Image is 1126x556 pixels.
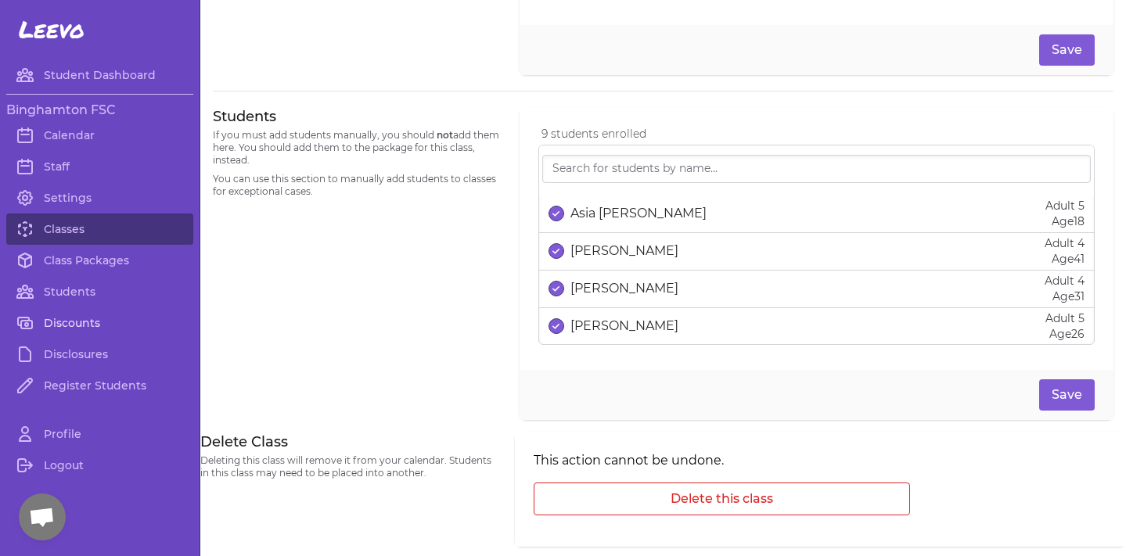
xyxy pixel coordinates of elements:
p: If you must add students manually, you should add them here. You should add them to the package f... [213,129,501,167]
a: Disclosures [6,339,193,370]
a: Staff [6,151,193,182]
button: select date [549,206,564,221]
span: not [437,129,453,141]
p: Adult 4 [1045,273,1085,289]
p: Deleting this class will remove it from your calendar. Students in this class may need to be plac... [200,454,496,479]
p: [PERSON_NAME] [570,242,678,260]
a: Students [6,276,193,307]
h3: Students [213,107,501,126]
a: Settings [6,182,193,213]
button: select date [549,318,564,334]
p: Age 31 [1045,289,1085,304]
a: Register Students [6,370,193,401]
p: This action cannot be undone. [534,451,909,470]
p: Age 18 [1045,213,1085,229]
a: Student Dashboard [6,59,193,91]
button: Delete this class [534,482,909,515]
a: Class Packages [6,245,193,276]
p: Age 26 [1045,326,1085,342]
p: Adult 5 [1045,310,1085,326]
a: Classes [6,213,193,245]
input: Search for students by name... [542,155,1091,183]
h3: Binghamton FSC [6,101,193,120]
a: Logout [6,450,193,481]
p: Adult 4 [1045,235,1085,251]
a: Discounts [6,307,193,339]
a: Profile [6,418,193,450]
p: 9 students enrolled [541,126,1095,142]
span: Leevo [19,16,85,44]
a: Calendar [6,120,193,151]
p: Asia [PERSON_NAME] [570,204,707,223]
p: Adult 5 [1045,198,1085,213]
button: Save [1039,379,1095,411]
button: Save [1039,34,1095,66]
p: [PERSON_NAME] [570,317,678,335]
p: You can use this section to manually add students to classes for exceptional cases. [213,173,501,198]
button: select date [549,281,564,296]
div: Open chat [19,493,66,540]
h3: Delete Class [200,432,496,451]
p: Age 41 [1045,251,1085,267]
p: [PERSON_NAME] [570,279,678,298]
button: select date [549,243,564,259]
